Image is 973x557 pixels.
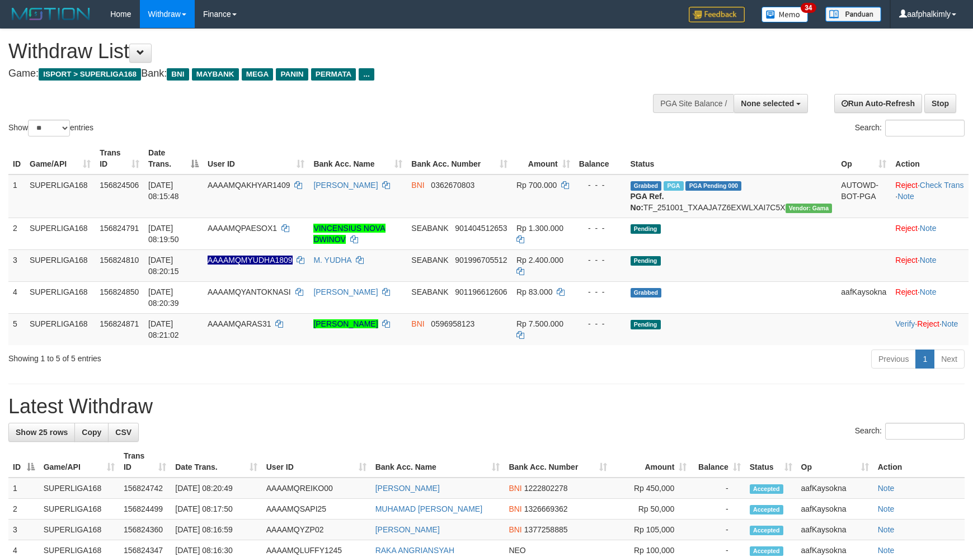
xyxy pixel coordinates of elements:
[885,423,965,440] input: Search:
[891,313,969,345] td: · ·
[825,7,881,22] img: panduan.png
[750,526,783,535] span: Accepted
[631,256,661,266] span: Pending
[836,281,891,313] td: aafKaysokna
[313,319,378,328] a: [PERSON_NAME]
[411,319,424,328] span: BNI
[750,546,783,556] span: Accepted
[148,224,179,244] span: [DATE] 08:19:50
[8,249,25,281] td: 3
[242,68,274,81] span: MEGA
[797,478,873,499] td: aafKaysokna
[262,446,371,478] th: User ID: activate to sort column ascending
[895,181,918,190] a: Reject
[39,68,141,81] span: ISPORT > SUPERLIGA168
[359,68,374,81] span: ...
[509,484,521,493] span: BNI
[689,7,745,22] img: Feedback.jpg
[855,120,965,136] label: Search:
[25,281,95,313] td: SUPERLIGA168
[871,350,916,369] a: Previous
[100,256,139,265] span: 156824810
[626,143,837,174] th: Status
[119,520,171,540] td: 156824360
[516,256,563,265] span: Rp 2.400.000
[208,181,290,190] span: AAAAMQAKHYAR1409
[885,120,965,136] input: Search:
[148,256,179,276] span: [DATE] 08:20:15
[74,423,109,442] a: Copy
[750,484,783,494] span: Accepted
[631,320,661,329] span: Pending
[897,192,914,201] a: Note
[934,350,965,369] a: Next
[512,143,575,174] th: Amount: activate to sort column ascending
[920,287,937,296] a: Note
[203,143,309,174] th: User ID: activate to sort column ascending
[762,7,809,22] img: Button%20Memo.svg
[148,287,179,308] span: [DATE] 08:20:39
[516,224,563,233] span: Rp 1.300.000
[375,525,440,534] a: [PERSON_NAME]
[208,256,293,265] span: Nama rekening ada tanda titik/strip, harap diedit
[516,287,553,296] span: Rp 83.000
[411,287,448,296] span: SEABANK
[878,504,895,513] a: Note
[891,281,969,313] td: ·
[516,181,557,190] span: Rp 700.000
[431,319,474,328] span: Copy 0596958123 to clipboard
[313,256,351,265] a: M. YUDHA
[82,428,101,437] span: Copy
[691,446,745,478] th: Balance: activate to sort column ascending
[509,525,521,534] span: BNI
[797,446,873,478] th: Op: activate to sort column ascending
[208,319,271,328] span: AAAAMQARAS31
[685,181,741,191] span: PGA Pending
[509,504,521,513] span: BNI
[878,546,895,555] a: Note
[579,254,622,266] div: - - -
[8,395,965,418] h1: Latest Withdraw
[100,224,139,233] span: 156824791
[891,249,969,281] td: ·
[8,6,93,22] img: MOTION_logo.png
[208,224,277,233] span: AAAAMQPAESOX1
[895,256,918,265] a: Reject
[119,446,171,478] th: Trans ID: activate to sort column ascending
[411,256,448,265] span: SEABANK
[100,319,139,328] span: 156824871
[895,319,915,328] a: Verify
[691,520,745,540] td: -
[504,446,612,478] th: Bank Acc. Number: activate to sort column ascending
[375,504,482,513] a: MUHAMAD [PERSON_NAME]
[167,68,189,81] span: BNI
[411,224,448,233] span: SEABANK
[524,525,568,534] span: Copy 1377258885 to clipboard
[100,181,139,190] span: 156824506
[878,525,895,534] a: Note
[309,143,407,174] th: Bank Acc. Name: activate to sort column ascending
[108,423,139,442] a: CSV
[891,143,969,174] th: Action
[579,180,622,191] div: - - -
[797,499,873,520] td: aafKaysokna
[631,224,661,234] span: Pending
[39,520,119,540] td: SUPERLIGA168
[579,223,622,234] div: - - -
[375,484,440,493] a: [PERSON_NAME]
[631,181,662,191] span: Grabbed
[171,478,262,499] td: [DATE] 08:20:49
[276,68,308,81] span: PANIN
[734,94,808,113] button: None selected
[631,288,662,298] span: Grabbed
[915,350,934,369] a: 1
[171,446,262,478] th: Date Trans.: activate to sort column ascending
[39,478,119,499] td: SUPERLIGA168
[509,546,525,555] span: NEO
[455,287,507,296] span: Copy 901196612606 to clipboard
[741,99,794,108] span: None selected
[311,68,356,81] span: PERMATA
[920,256,937,265] a: Note
[313,224,385,244] a: VINCENSIUS NOVA DWINOV
[28,120,70,136] select: Showentries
